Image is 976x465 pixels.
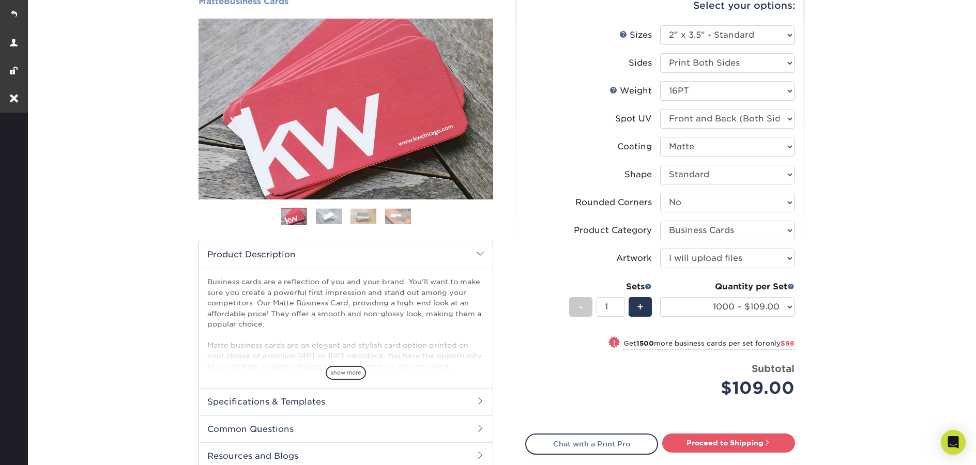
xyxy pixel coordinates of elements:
[781,339,795,347] span: $96
[316,208,342,224] img: Business Cards 02
[207,276,484,424] p: Business cards are a reflection of you and your brand. You'll want to make sure you create a powe...
[199,241,493,268] h2: Product Description
[575,196,652,209] div: Rounded Corners
[941,430,966,455] div: Open Intercom Messenger
[385,208,411,224] img: Business Cards 04
[629,57,652,69] div: Sides
[199,388,493,415] h2: Specifications & Templates
[637,299,644,315] span: +
[350,208,376,224] img: Business Cards 03
[326,366,366,380] span: show more
[569,281,652,293] div: Sets
[525,433,658,454] a: Chat with a Print Pro
[662,433,795,452] a: Proceed to Shipping
[616,252,652,265] div: Artwork
[660,281,795,293] div: Quantity per Set
[636,339,654,347] strong: 1500
[578,299,583,315] span: -
[199,415,493,442] h2: Common Questions
[609,85,652,97] div: Weight
[623,339,795,350] small: Get more business cards per set for
[613,337,616,348] span: !
[617,141,652,153] div: Coating
[574,224,652,237] div: Product Category
[752,363,795,374] strong: Subtotal
[281,204,307,230] img: Business Cards 01
[668,376,795,400] div: $109.00
[624,168,652,181] div: Shape
[619,29,652,41] div: Sizes
[615,113,652,125] div: Spot UV
[766,339,795,347] span: only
